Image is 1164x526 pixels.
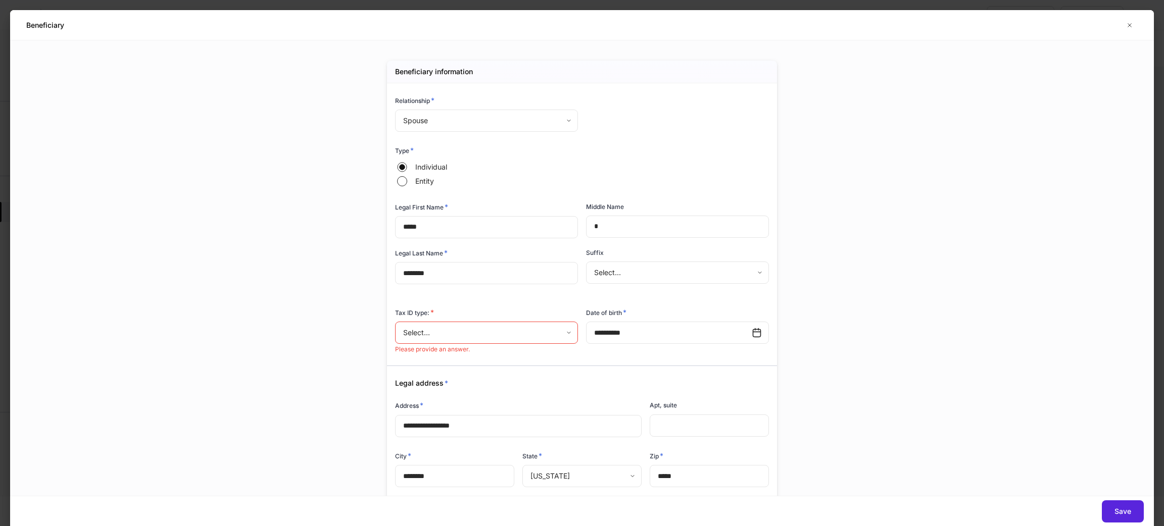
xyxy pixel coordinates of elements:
[395,451,411,461] h6: City
[522,451,542,461] h6: State
[650,451,663,461] h6: Zip
[650,400,677,410] h6: Apt, suite
[387,489,769,511] div: Mailing address (if different)
[387,366,769,388] div: Legal address
[395,202,448,212] h6: Legal First Name
[395,248,448,258] h6: Legal Last Name
[415,162,447,172] span: Individual
[586,307,626,318] h6: Date of birth
[522,465,641,487] div: [US_STATE]
[586,202,624,212] h6: Middle Name
[395,322,577,344] div: Select...
[395,307,434,318] h6: Tax ID type:
[586,261,768,284] div: Select...
[395,67,473,77] h5: Beneficiary information
[586,248,604,257] h6: Suffix
[1114,506,1131,516] div: Save
[395,95,434,106] h6: Relationship
[395,400,423,410] h6: Address
[395,345,578,353] p: Please provide an answer.
[1102,500,1144,522] button: Save
[395,145,414,155] h6: Type
[415,176,434,186] span: Entity
[395,110,577,132] div: Spouse
[26,20,64,30] h5: Beneficiary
